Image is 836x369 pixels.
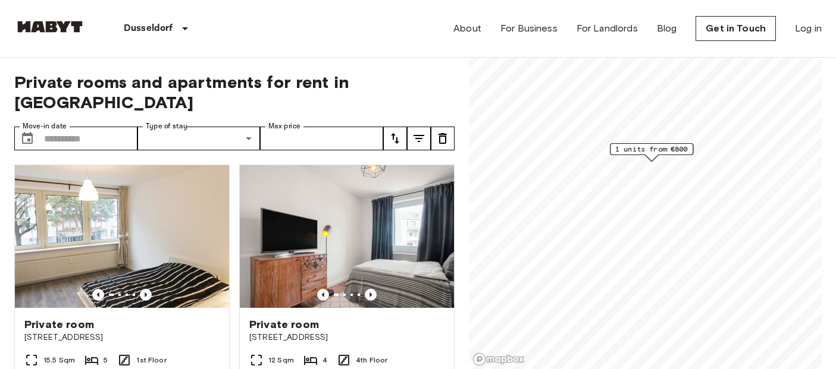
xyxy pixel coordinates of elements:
[104,355,108,365] span: 5
[610,143,693,162] div: Map marker
[696,16,776,41] a: Get in Touch
[140,289,152,301] button: Previous image
[795,21,822,36] a: Log in
[322,355,327,365] span: 4
[365,289,377,301] button: Previous image
[24,332,220,343] span: [STREET_ADDRESS]
[615,144,688,154] span: 1 units from €800
[431,127,455,150] button: tune
[453,21,481,36] a: About
[356,355,387,365] span: 4th Floor
[249,317,319,332] span: Private room
[14,72,455,112] span: Private rooms and apartments for rent in [GEOGRAPHIC_DATA]
[24,317,94,332] span: Private room
[500,21,558,36] a: For Business
[472,352,525,366] a: Mapbox logo
[146,121,187,131] label: Type of stay
[240,165,454,308] img: Marketing picture of unit DE-11-001-001-02HF
[268,121,300,131] label: Max price
[136,355,166,365] span: 1st Floor
[15,127,39,150] button: Choose date
[317,289,329,301] button: Previous image
[657,21,677,36] a: Blog
[577,21,638,36] a: For Landlords
[43,355,75,365] span: 15.5 Sqm
[383,127,407,150] button: tune
[23,121,67,131] label: Move-in date
[249,332,444,343] span: [STREET_ADDRESS]
[92,289,104,301] button: Previous image
[15,165,229,308] img: Marketing picture of unit DE-11-001-02M
[407,127,431,150] button: tune
[268,355,294,365] span: 12 Sqm
[124,21,173,36] p: Dusseldorf
[14,21,86,33] img: Habyt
